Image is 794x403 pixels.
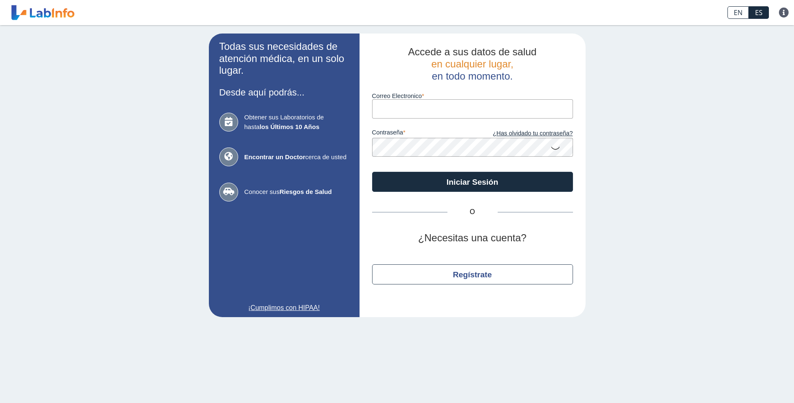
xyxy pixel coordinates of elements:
a: EN [727,6,749,19]
span: en todo momento. [432,70,513,82]
b: Encontrar un Doctor [244,153,306,160]
a: ¡Cumplimos con HIPAA! [219,303,349,313]
a: ES [749,6,769,19]
h3: Desde aquí podrás... [219,87,349,98]
button: Iniciar Sesión [372,172,573,192]
span: en cualquier lugar, [431,58,513,70]
span: Accede a sus datos de salud [408,46,537,57]
span: cerca de usted [244,152,349,162]
h2: ¿Necesitas una cuenta? [372,232,573,244]
span: O [447,207,498,217]
b: los Últimos 10 Años [260,123,319,130]
button: Regístrate [372,264,573,284]
a: ¿Has olvidado tu contraseña? [473,129,573,138]
label: Correo Electronico [372,93,573,99]
b: Riesgos de Salud [280,188,332,195]
span: Conocer sus [244,187,349,197]
h2: Todas sus necesidades de atención médica, en un solo lugar. [219,41,349,77]
label: contraseña [372,129,473,138]
span: Obtener sus Laboratorios de hasta [244,113,349,132]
